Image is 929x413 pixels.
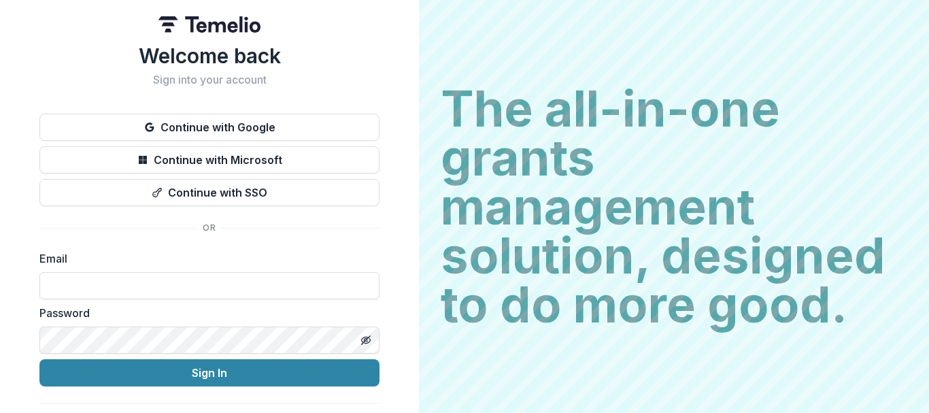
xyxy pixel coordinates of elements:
[39,146,379,174] button: Continue with Microsoft
[39,250,371,267] label: Email
[39,305,371,321] label: Password
[39,179,379,206] button: Continue with SSO
[39,114,379,141] button: Continue with Google
[355,329,377,351] button: Toggle password visibility
[39,359,379,386] button: Sign In
[158,16,260,33] img: Temelio
[39,44,379,68] h1: Welcome back
[39,73,379,86] h2: Sign into your account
